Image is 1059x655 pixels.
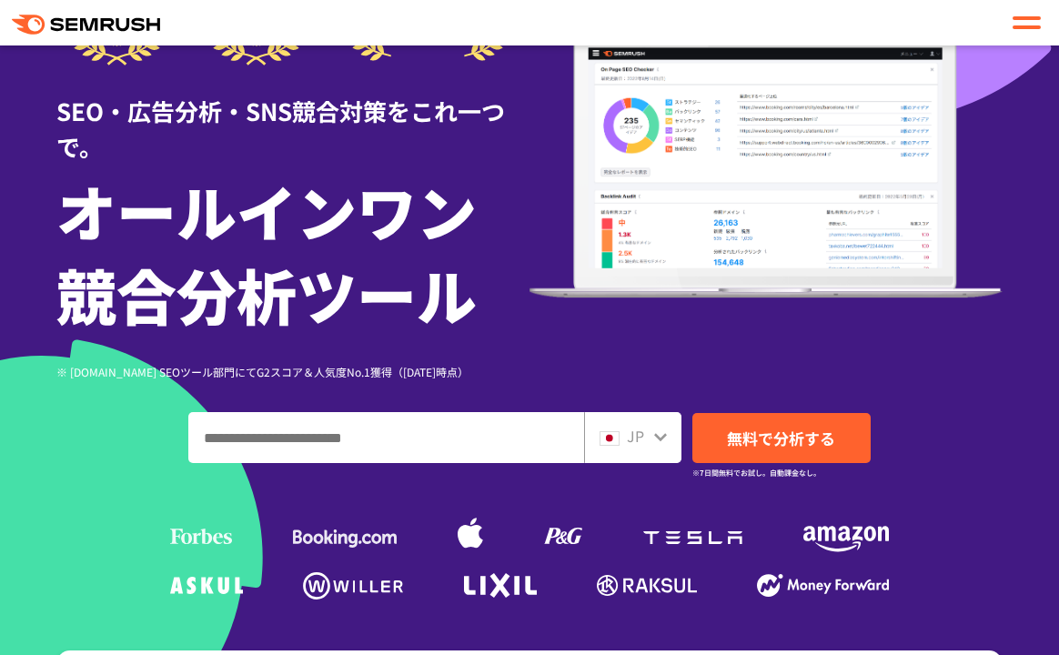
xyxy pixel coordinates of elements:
span: 無料で分析する [727,427,835,449]
span: JP [627,425,644,447]
div: ※ [DOMAIN_NAME] SEOツール部門にてG2スコア＆人気度No.1獲得（[DATE]時点） [56,363,529,380]
a: 無料で分析する [692,413,871,463]
input: ドメイン、キーワードまたはURLを入力してください [189,413,583,462]
h1: オールインワン 競合分析ツール [56,168,529,336]
div: SEO・広告分析・SNS競合対策をこれ一つで。 [56,65,529,164]
small: ※7日間無料でお試し。自動課金なし。 [692,464,821,481]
